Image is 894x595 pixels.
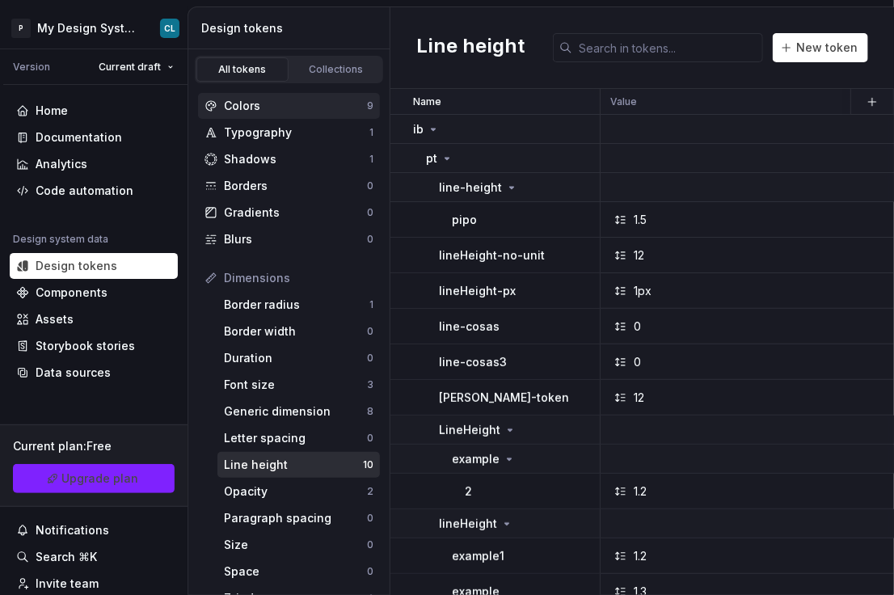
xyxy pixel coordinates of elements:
[198,146,380,172] a: Shadows1
[217,319,380,344] a: Border width0
[164,22,175,35] div: CL
[217,452,380,478] a: Line height10
[36,156,87,172] div: Analytics
[224,537,367,553] div: Size
[367,432,373,445] div: 0
[217,425,380,451] a: Letter spacing0
[439,354,507,370] p: line-cosas3
[10,124,178,150] a: Documentation
[224,403,367,420] div: Generic dimension
[217,372,380,398] a: Font size3
[439,422,500,438] p: LineHeight
[224,178,367,194] div: Borders
[10,280,178,306] a: Components
[3,11,184,45] button: PMy Design SystemCL
[36,522,109,538] div: Notifications
[224,205,367,221] div: Gradients
[367,405,373,418] div: 8
[13,61,50,74] div: Version
[367,485,373,498] div: 2
[91,56,181,78] button: Current draft
[10,333,178,359] a: Storybook stories
[13,233,108,246] div: Design system data
[224,350,367,366] div: Duration
[36,549,97,565] div: Search ⌘K
[10,151,178,177] a: Analytics
[572,33,763,62] input: Search in tokens...
[217,399,380,424] a: Generic dimension8
[224,510,367,526] div: Paragraph spacing
[224,377,367,393] div: Font size
[10,517,178,543] button: Notifications
[634,483,647,500] div: 1.2
[198,120,380,146] a: Typography1
[439,179,502,196] p: line-height
[198,93,380,119] a: Colors9
[36,103,68,119] div: Home
[465,483,472,500] p: 2
[99,61,161,74] span: Current draft
[773,33,868,62] button: New token
[439,319,500,335] p: line-cosas
[10,360,178,386] a: Data sources
[369,298,373,311] div: 1
[10,306,178,332] a: Assets
[369,126,373,139] div: 1
[452,451,500,467] p: example
[367,325,373,338] div: 0
[224,231,367,247] div: Blurs
[413,95,441,108] p: Name
[10,544,178,570] button: Search ⌘K
[634,247,644,264] div: 12
[224,270,373,286] div: Dimensions
[367,206,373,219] div: 0
[62,471,139,487] span: Upgrade plan
[10,98,178,124] a: Home
[37,20,141,36] div: My Design System
[36,183,133,199] div: Code automation
[439,283,516,299] p: lineHeight-px
[439,516,497,532] p: lineHeight
[796,40,858,56] span: New token
[367,565,373,578] div: 0
[367,179,373,192] div: 0
[296,63,377,76] div: Collections
[452,548,504,564] p: example1
[36,576,99,592] div: Invite team
[217,559,380,584] a: Space0
[634,283,652,299] div: 1px
[367,233,373,246] div: 0
[224,323,367,340] div: Border width
[367,512,373,525] div: 0
[367,538,373,551] div: 0
[224,98,367,114] div: Colors
[36,285,108,301] div: Components
[36,338,135,354] div: Storybook stories
[36,311,74,327] div: Assets
[201,20,383,36] div: Design tokens
[634,212,647,228] div: 1.5
[36,365,111,381] div: Data sources
[10,253,178,279] a: Design tokens
[224,483,367,500] div: Opacity
[10,178,178,204] a: Code automation
[224,457,363,473] div: Line height
[217,292,380,318] a: Border radius1
[11,19,31,38] div: P
[198,173,380,199] a: Borders0
[217,505,380,531] a: Paragraph spacing0
[36,129,122,146] div: Documentation
[36,258,117,274] div: Design tokens
[439,247,545,264] p: lineHeight-no-unit
[634,548,647,564] div: 1.2
[413,121,424,137] p: ib
[198,226,380,252] a: Blurs0
[634,390,644,406] div: 12
[202,63,283,76] div: All tokens
[363,458,373,471] div: 10
[634,354,641,370] div: 0
[634,319,641,335] div: 0
[217,532,380,558] a: Size0
[452,212,477,228] p: pipo
[367,352,373,365] div: 0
